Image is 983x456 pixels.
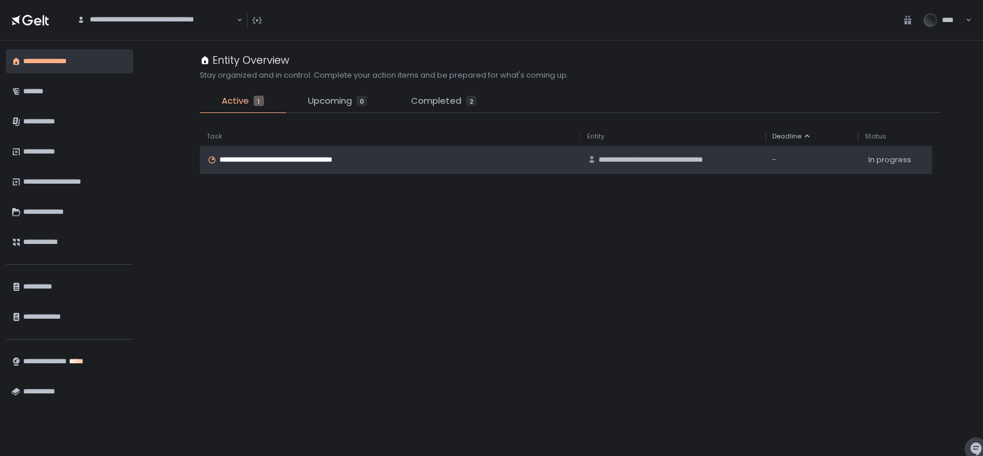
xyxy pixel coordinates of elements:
span: Completed [411,94,461,108]
div: Search for option [69,8,243,32]
input: Search for option [77,25,236,37]
span: Upcoming [308,94,352,108]
span: Task [207,132,222,141]
span: Status [865,132,886,141]
span: In progress [868,155,911,165]
span: - [772,155,776,165]
span: Active [222,94,249,108]
div: Entity Overview [200,52,289,68]
span: Deadline [772,132,801,141]
div: 0 [357,96,367,106]
h2: Stay organized and in control. Complete your action items and be prepared for what's coming up. [200,70,568,81]
div: 1 [254,96,264,106]
span: Entity [587,132,604,141]
div: 2 [466,96,476,106]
